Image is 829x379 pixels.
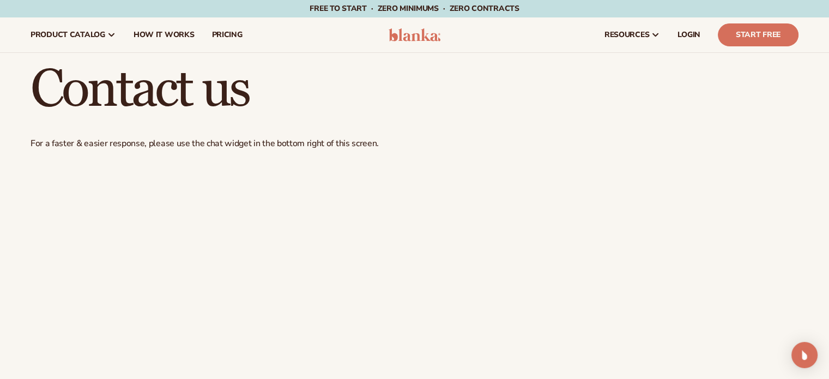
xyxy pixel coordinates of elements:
img: logo [389,28,440,41]
a: product catalog [22,17,125,52]
a: Start Free [718,23,798,46]
span: Free to start · ZERO minimums · ZERO contracts [310,3,519,14]
span: resources [604,31,649,39]
a: How It Works [125,17,203,52]
a: resources [596,17,669,52]
span: How It Works [134,31,195,39]
a: LOGIN [669,17,709,52]
span: LOGIN [677,31,700,39]
p: For a faster & easier response, please use the chat widget in the bottom right of this screen. [31,138,798,149]
span: pricing [211,31,242,39]
h1: Contact us [31,64,798,116]
div: Open Intercom Messenger [791,342,818,368]
span: product catalog [31,31,105,39]
a: pricing [203,17,251,52]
